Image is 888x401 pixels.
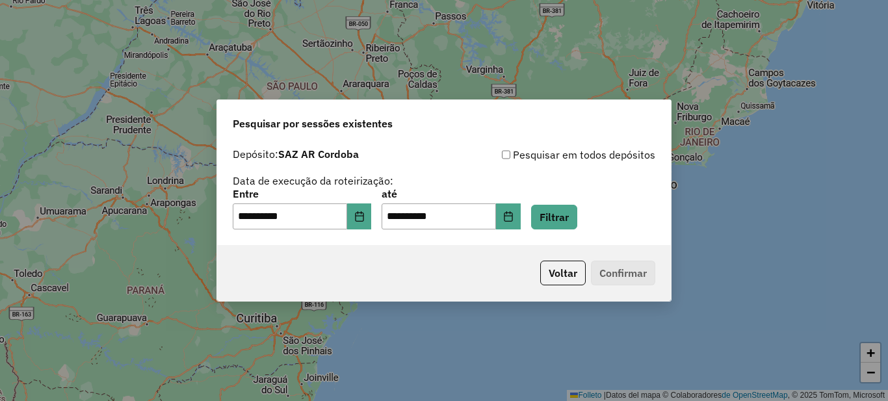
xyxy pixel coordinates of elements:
[233,173,393,188] label: Data de execução da roteirização:
[444,147,655,162] div: Pesquisar em todos depósitos
[233,146,359,162] label: Depósito:
[278,148,359,161] strong: SAZ AR Cordoba
[233,116,393,131] span: Pesquisar por sessões existentes
[540,261,586,285] button: Voltar
[531,205,577,229] button: Filtrar
[496,203,521,229] button: Choose Date
[233,186,371,201] label: Entre
[382,186,520,201] label: até
[347,203,372,229] button: Choose Date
